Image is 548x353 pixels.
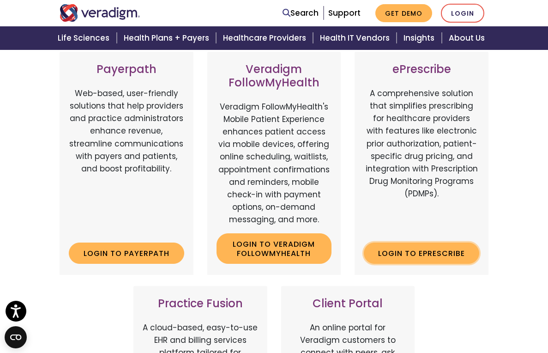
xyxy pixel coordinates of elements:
[375,4,432,22] a: Get Demo
[217,63,332,90] h3: Veradigm FollowMyHealth
[69,87,184,235] p: Web-based, user-friendly solutions that help providers and practice administrators enhance revenu...
[5,326,27,348] button: Open CMP widget
[314,26,398,50] a: Health IT Vendors
[143,297,258,310] h3: Practice Fusion
[52,26,118,50] a: Life Sciences
[217,233,332,263] a: Login to Veradigm FollowMyHealth
[328,7,361,18] a: Support
[364,87,479,235] p: A comprehensive solution that simplifies prescribing for healthcare providers with features like ...
[283,7,319,19] a: Search
[441,4,484,23] a: Login
[60,4,140,22] img: Veradigm logo
[217,101,332,226] p: Veradigm FollowMyHealth's Mobile Patient Experience enhances patient access via mobile devices, o...
[217,26,314,50] a: Healthcare Providers
[364,243,479,264] a: Login to ePrescribe
[69,243,184,264] a: Login to Payerpath
[398,26,443,50] a: Insights
[364,63,479,76] h3: ePrescribe
[443,26,496,50] a: About Us
[290,297,406,310] h3: Client Portal
[69,63,184,76] h3: Payerpath
[371,286,537,342] iframe: Drift Chat Widget
[118,26,217,50] a: Health Plans + Payers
